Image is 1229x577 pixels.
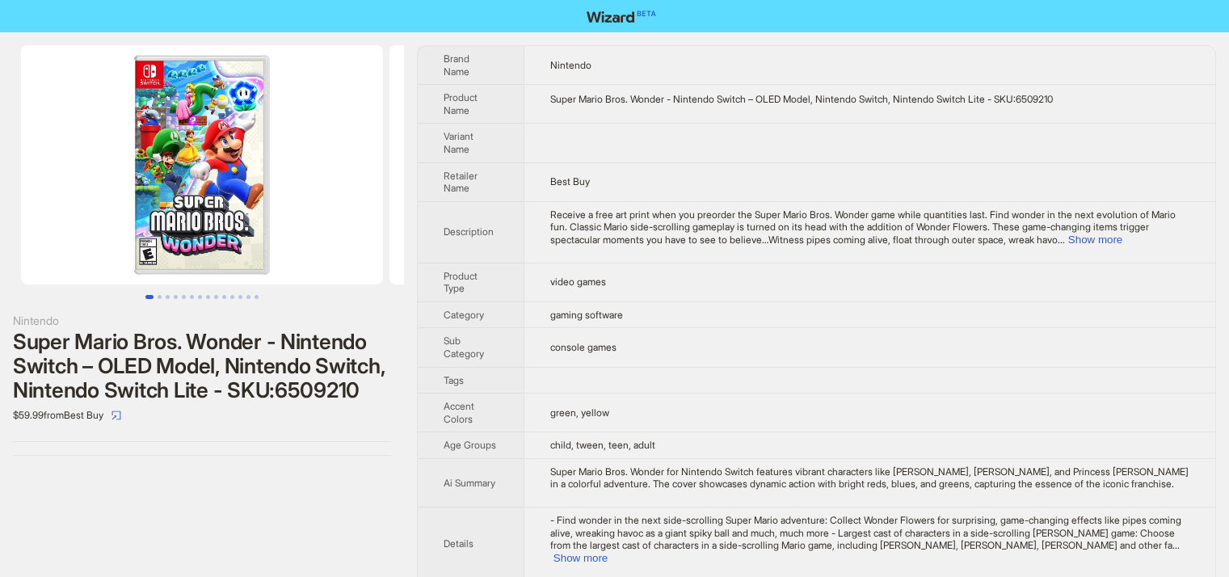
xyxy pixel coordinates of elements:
span: Variant Name [444,130,474,155]
div: Super Mario Bros. Wonder for Nintendo Switch features vibrant characters like Mario, Luigi, and P... [550,465,1189,491]
button: Go to slide 8 [206,295,210,299]
span: Sub Category [444,335,484,360]
span: child, tween, teen, adult [550,439,655,451]
button: Go to slide 4 [174,295,178,299]
button: Go to slide 13 [246,295,250,299]
span: Product Type [444,270,478,295]
span: Accent Colors [444,400,474,425]
button: Go to slide 3 [166,295,170,299]
button: Go to slide 11 [230,295,234,299]
div: Super Mario Bros. Wonder - Nintendo Switch – OLED Model, Nintendo Switch, Nintendo Switch Lite - ... [550,93,1189,106]
button: Go to slide 9 [214,295,218,299]
div: Super Mario Bros. Wonder - Nintendo Switch – OLED Model, Nintendo Switch, Nintendo Switch Lite - ... [13,330,391,402]
div: Nintendo [13,312,391,330]
button: Go to slide 2 [158,295,162,299]
button: Go to slide 5 [182,295,186,299]
button: Go to slide 12 [238,295,242,299]
span: Receive a free art print when you preorder the Super Mario Bros. Wonder game while quantities las... [550,208,1176,246]
button: Go to slide 6 [190,295,194,299]
span: Brand Name [444,53,469,78]
div: - Find wonder in the next side-scrolling Super Mario adventure: Collect Wonder Flowers for surpri... [550,514,1189,564]
span: Details [444,537,474,550]
span: ... [1172,539,1180,551]
span: video games [550,276,606,288]
span: Category [444,309,484,321]
button: Expand [1068,234,1122,246]
button: Go to slide 1 [145,295,154,299]
span: gaming software [550,309,623,321]
span: console games [550,341,617,353]
span: Best Buy [550,175,590,187]
button: Go to slide 10 [222,295,226,299]
img: Super Mario Bros. Wonder - Nintendo Switch – OLED Model, Nintendo Switch, Nintendo Switch Lite - ... [389,45,751,284]
button: Expand [553,552,608,564]
span: select [112,411,121,420]
span: Product Name [444,91,478,116]
span: Nintendo [550,59,591,71]
span: - Find wonder in the next side-scrolling Super Mario adventure: Collect Wonder Flowers for surpri... [550,514,1181,551]
span: green, yellow [550,406,609,419]
button: Go to slide 7 [198,295,202,299]
div: Receive a free art print when you preorder the Super Mario Bros. Wonder game while quantities las... [550,208,1189,246]
span: Description [444,225,494,238]
img: Super Mario Bros. Wonder - Nintendo Switch – OLED Model, Nintendo Switch, Nintendo Switch Lite - ... [21,45,383,284]
span: Tags [444,374,464,386]
div: $59.99 from Best Buy [13,402,391,428]
button: Go to slide 14 [255,295,259,299]
span: Retailer Name [444,170,478,195]
span: Age Groups [444,439,496,451]
span: ... [1058,234,1065,246]
span: Ai Summary [444,477,495,489]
